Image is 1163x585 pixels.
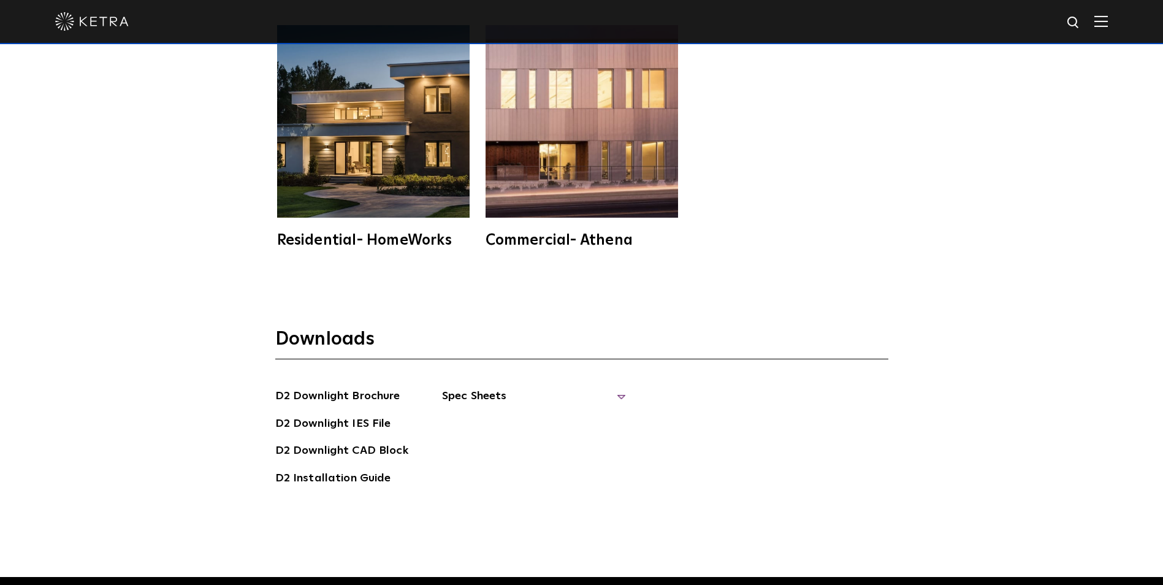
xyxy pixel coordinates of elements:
img: ketra-logo-2019-white [55,12,129,31]
img: homeworks_hero [277,25,470,218]
a: D2 Downlight Brochure [275,388,400,407]
img: Hamburger%20Nav.svg [1094,15,1108,27]
a: D2 Downlight CAD Block [275,442,408,462]
div: Residential- HomeWorks [277,233,470,248]
img: search icon [1066,15,1081,31]
a: Residential- HomeWorks [275,25,471,248]
h3: Downloads [275,327,888,359]
a: D2 Downlight IES File [275,415,391,435]
a: D2 Installation Guide [275,470,391,489]
div: Commercial- Athena [486,233,678,248]
a: Commercial- Athena [484,25,680,248]
img: athena-square [486,25,678,218]
span: Spec Sheets [442,388,626,415]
